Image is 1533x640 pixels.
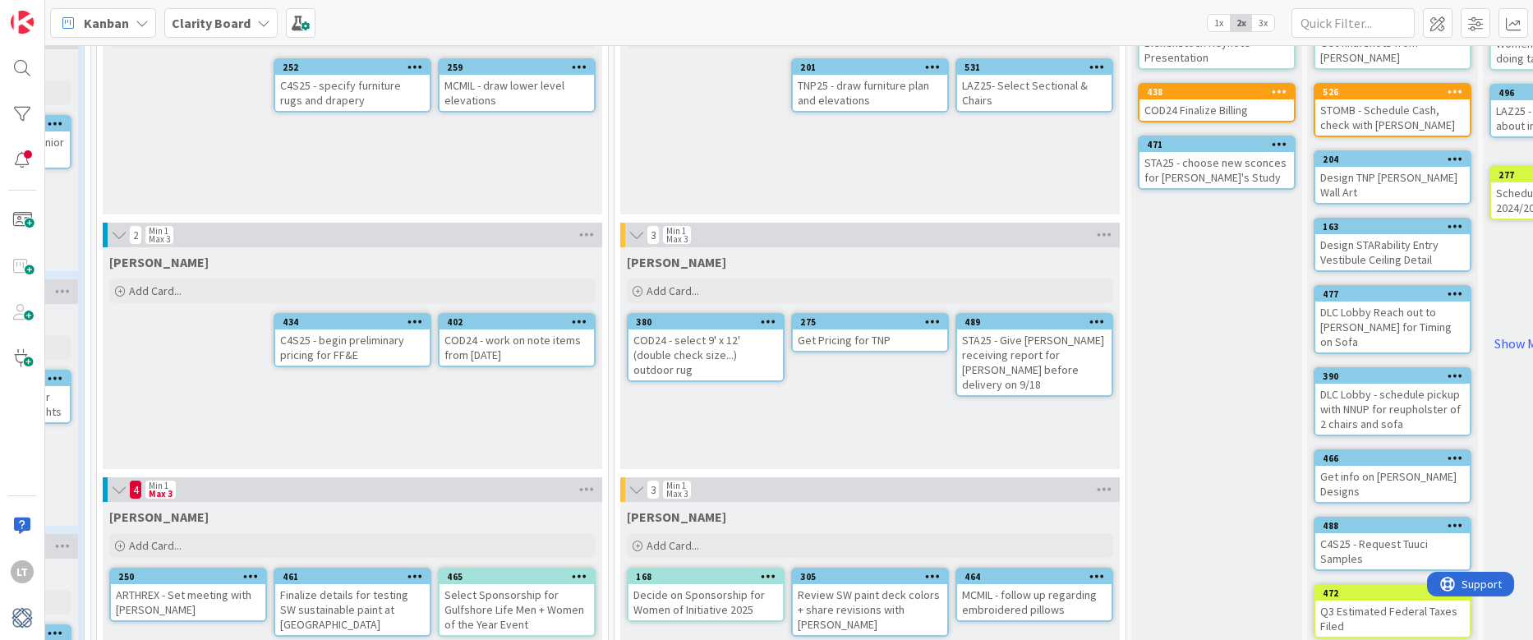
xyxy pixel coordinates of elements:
div: 434 [283,316,430,328]
div: 464 [964,571,1112,582]
div: 380 [636,316,783,328]
div: ARTHREX - Set meeting with [PERSON_NAME] [111,584,265,620]
div: 259 [447,62,594,73]
div: 204Design TNP [PERSON_NAME] Wall Art [1315,152,1470,203]
div: 488 [1323,520,1470,532]
div: 275 [800,316,947,328]
a: 471STA25 - choose new sconces for [PERSON_NAME]'s Study [1138,136,1296,190]
span: Kanban [84,13,129,33]
div: 402 [440,315,594,329]
a: 380COD24 - select 9' x 12' (double check size...) outdoor rug [627,313,785,382]
div: 489STA25 - Give [PERSON_NAME] receiving report for [PERSON_NAME] before delivery on 9/18 [957,315,1112,395]
a: 201TNP25 - draw furniture plan and elevations [791,58,949,113]
div: Select Sponsorship for Gulfshore Life Men + Women of the Year Event [440,584,594,635]
div: Max 3 [149,235,170,243]
div: STA25 - choose new sconces for [PERSON_NAME]'s Study [1139,152,1294,188]
div: 201 [793,60,947,75]
div: 466 [1315,451,1470,466]
span: Add Card... [129,283,182,298]
div: 305Review SW paint deck colors + share revisions with [PERSON_NAME] [793,569,947,635]
div: Min 1 [666,227,686,235]
a: 390DLC Lobby - schedule pickup with NNUP for reupholster of 2 chairs and sofa [1314,367,1471,436]
div: Max 3 [666,490,688,498]
span: 3 [647,480,660,500]
div: 275 [793,315,947,329]
div: 464MCMIL - follow up regarding embroidered pillows [957,569,1112,620]
div: C4S25 - begin preliminary pricing for FF&E [275,329,430,366]
div: 461 [275,569,430,584]
div: Q3 Estimated Federal Taxes Filed [1315,601,1470,637]
a: 168Decide on Sponsorship for Women of Initiative 2025 [627,568,785,622]
div: 438 [1139,85,1294,99]
div: 252C4S25 - specify furniture rugs and drapery [275,60,430,111]
a: 438COD24 Finalize Billing [1138,83,1296,122]
div: 471 [1147,139,1294,150]
div: STOMB - Schedule Cash, check with [PERSON_NAME] [1315,99,1470,136]
div: Bienenstock Keynote Presentation [1139,32,1294,68]
span: 2x [1230,15,1252,31]
a: 259MCMIL - draw lower level elevations [438,58,596,113]
div: LT [11,560,34,583]
div: 168 [636,571,783,582]
div: 250 [118,571,265,582]
div: 471 [1139,137,1294,152]
div: 275Get Pricing for TNP [793,315,947,351]
div: 204 [1315,152,1470,167]
img: avatar [11,606,34,629]
div: 471STA25 - choose new sconces for [PERSON_NAME]'s Study [1139,137,1294,188]
div: Min 1 [149,481,168,490]
div: 402COD24 - work on note items from [DATE] [440,315,594,366]
div: 531 [964,62,1112,73]
div: 465 [440,569,594,584]
div: Min 1 [149,227,168,235]
div: TNP25 - draw furniture plan and elevations [793,75,947,111]
div: MCMIL - draw lower level elevations [440,75,594,111]
div: 465 [447,571,594,582]
span: Lisa T. [627,254,726,270]
div: 305 [793,569,947,584]
div: 526STOMB - Schedule Cash, check with [PERSON_NAME] [1315,85,1470,136]
div: 390 [1315,369,1470,384]
span: 3x [1252,15,1274,31]
div: DLC Lobby - schedule pickup with NNUP for reupholster of 2 chairs and sofa [1315,384,1470,435]
div: 531LAZ25- Select Sectional & Chairs [957,60,1112,111]
div: 472 [1315,586,1470,601]
div: 465Select Sponsorship for Gulfshore Life Men + Women of the Year Event [440,569,594,635]
div: 489 [964,316,1112,328]
div: 531 [957,60,1112,75]
a: 488C4S25 - Request Tuuci Samples [1314,517,1471,571]
div: COD24 Finalize Billing [1139,99,1294,121]
a: 250ARTHREX - Set meeting with [PERSON_NAME] [109,568,267,622]
div: 464 [957,569,1112,584]
div: 477DLC Lobby Reach out to [PERSON_NAME] for Timing on Sofa [1315,287,1470,352]
div: 250 [111,569,265,584]
a: 275Get Pricing for TNP [791,313,949,352]
input: Quick Filter... [1291,8,1415,38]
a: 402COD24 - work on note items from [DATE] [438,313,596,367]
div: Get final shots from [PERSON_NAME] [1315,32,1470,68]
div: 438 [1147,86,1294,98]
div: 259 [440,60,594,75]
div: 250ARTHREX - Set meeting with [PERSON_NAME] [111,569,265,620]
div: 252 [275,60,430,75]
div: Finalize details for testing SW sustainable paint at [GEOGRAPHIC_DATA] [275,584,430,635]
div: 252 [283,62,430,73]
span: Lisa T. [109,254,209,270]
div: MCMIL - follow up regarding embroidered pillows [957,584,1112,620]
div: 168Decide on Sponsorship for Women of Initiative 2025 [628,569,783,620]
div: Review SW paint deck colors + share revisions with [PERSON_NAME] [793,584,947,635]
span: 1x [1208,15,1230,31]
div: 163 [1323,221,1470,233]
div: Max 3 [149,490,173,498]
div: 472Q3 Estimated Federal Taxes Filed [1315,586,1470,637]
b: Clarity Board [172,15,251,31]
div: 466 [1323,453,1470,464]
div: DLC Lobby Reach out to [PERSON_NAME] for Timing on Sofa [1315,302,1470,352]
div: C4S25 - specify furniture rugs and drapery [275,75,430,111]
span: Add Card... [129,538,182,553]
div: Max 3 [666,235,688,243]
span: Add Card... [647,283,699,298]
a: 472Q3 Estimated Federal Taxes Filed [1314,584,1471,638]
div: 305 [800,571,947,582]
span: Lisa K. [109,509,209,525]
